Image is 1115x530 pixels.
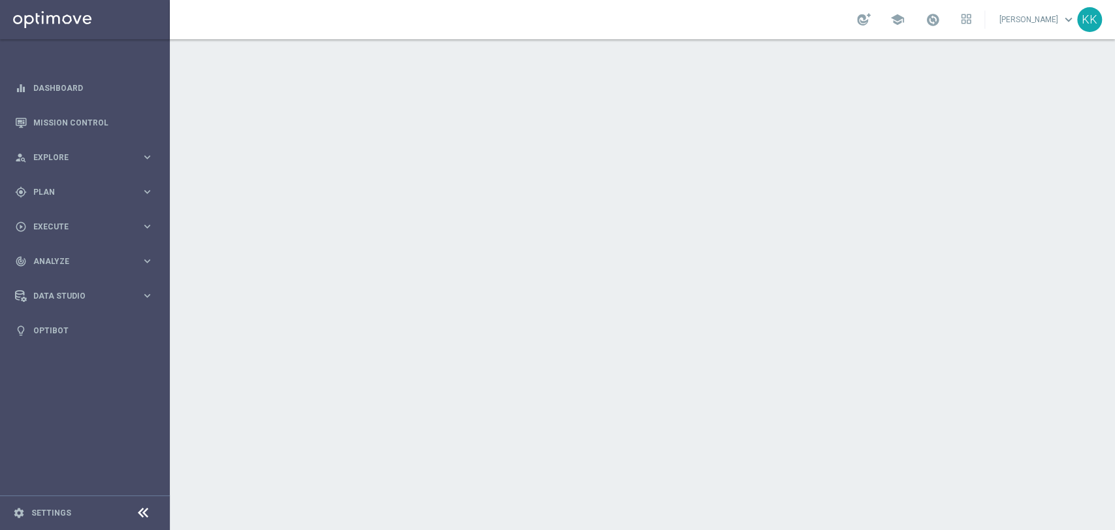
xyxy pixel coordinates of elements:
i: settings [13,507,25,519]
i: gps_fixed [15,186,27,198]
span: Explore [33,154,141,161]
div: Dashboard [15,71,154,105]
div: Data Studio [15,290,141,302]
i: keyboard_arrow_right [141,255,154,267]
i: track_changes [15,256,27,267]
button: Mission Control [14,118,154,128]
i: equalizer [15,82,27,94]
a: Settings [31,509,71,517]
button: track_changes Analyze keyboard_arrow_right [14,256,154,267]
span: keyboard_arrow_down [1061,12,1076,27]
i: keyboard_arrow_right [141,186,154,198]
div: Execute [15,221,141,233]
button: person_search Explore keyboard_arrow_right [14,152,154,163]
button: play_circle_outline Execute keyboard_arrow_right [14,222,154,232]
div: Explore [15,152,141,163]
a: Optibot [33,313,154,348]
i: keyboard_arrow_right [141,151,154,163]
button: gps_fixed Plan keyboard_arrow_right [14,187,154,197]
div: Analyze [15,256,141,267]
i: keyboard_arrow_right [141,220,154,233]
span: Plan [33,188,141,196]
i: lightbulb [15,325,27,337]
i: keyboard_arrow_right [141,290,154,302]
i: play_circle_outline [15,221,27,233]
div: Mission Control [15,105,154,140]
i: person_search [15,152,27,163]
span: Data Studio [33,292,141,300]
a: Mission Control [33,105,154,140]
div: Plan [15,186,141,198]
div: KK [1077,7,1102,32]
a: Dashboard [33,71,154,105]
button: lightbulb Optibot [14,325,154,336]
span: Execute [33,223,141,231]
span: Analyze [33,257,141,265]
button: Data Studio keyboard_arrow_right [14,291,154,301]
div: Optibot [15,313,154,348]
span: school [890,12,905,27]
a: [PERSON_NAME]keyboard_arrow_down [998,10,1077,29]
button: equalizer Dashboard [14,83,154,93]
